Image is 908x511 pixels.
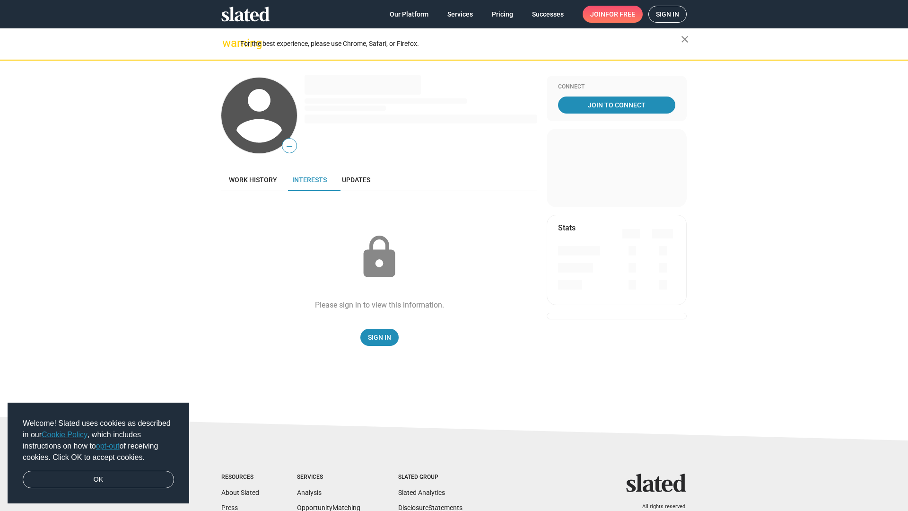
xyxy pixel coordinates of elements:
span: for free [605,6,635,23]
div: Slated Group [398,474,463,481]
span: Interests [292,176,327,184]
div: Please sign in to view this information. [315,300,444,310]
a: Joinfor free [583,6,643,23]
span: Services [447,6,473,23]
mat-card-title: Stats [558,223,576,233]
span: Successes [532,6,564,23]
a: Interests [285,168,334,191]
span: Our Platform [390,6,428,23]
a: Sign In [360,329,399,346]
span: Work history [229,176,277,184]
div: Connect [558,83,675,91]
mat-icon: close [679,34,690,45]
span: Join To Connect [560,97,673,114]
a: Slated Analytics [398,489,445,496]
a: Our Platform [382,6,436,23]
span: Sign in [656,6,679,22]
a: Join To Connect [558,97,675,114]
span: Pricing [492,6,513,23]
a: Sign in [648,6,687,23]
a: Services [440,6,480,23]
span: Updates [342,176,370,184]
a: Cookie Policy [42,431,87,439]
a: Successes [524,6,571,23]
a: About Slated [221,489,259,496]
span: Join [590,6,635,23]
a: Updates [334,168,378,191]
a: opt-out [96,442,120,450]
a: Analysis [297,489,322,496]
div: Resources [221,474,259,481]
span: Welcome! Slated uses cookies as described in our , which includes instructions on how to of recei... [23,418,174,463]
mat-icon: warning [222,37,234,49]
a: dismiss cookie message [23,471,174,489]
a: Pricing [484,6,521,23]
span: — [282,140,297,152]
div: cookieconsent [8,403,189,504]
div: Services [297,474,360,481]
span: Sign In [368,329,391,346]
div: For the best experience, please use Chrome, Safari, or Firefox. [240,37,681,50]
mat-icon: lock [356,234,403,281]
a: Work history [221,168,285,191]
